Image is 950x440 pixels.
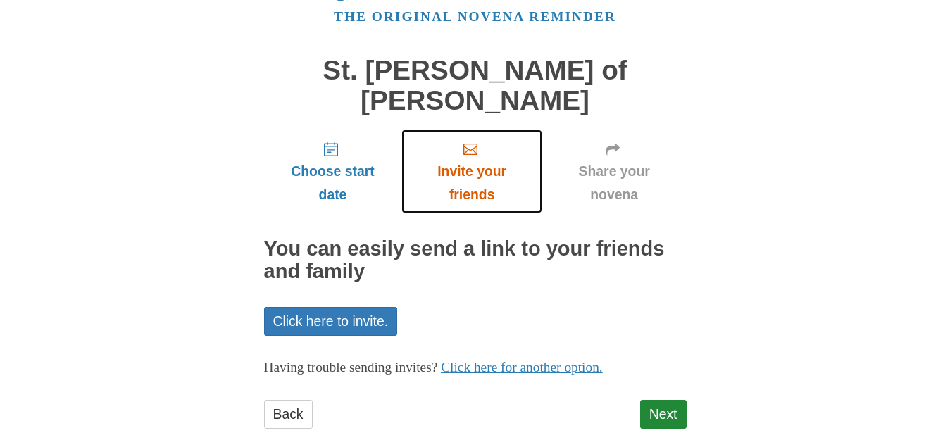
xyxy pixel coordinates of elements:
[264,307,398,336] a: Click here to invite.
[640,400,687,429] a: Next
[264,400,313,429] a: Back
[264,130,402,213] a: Choose start date
[278,160,388,206] span: Choose start date
[556,160,673,206] span: Share your novena
[264,56,687,115] h1: St. [PERSON_NAME] of [PERSON_NAME]
[542,130,687,213] a: Share your novena
[441,360,603,375] a: Click here for another option.
[401,130,542,213] a: Invite your friends
[415,160,527,206] span: Invite your friends
[334,9,616,24] a: The original novena reminder
[264,238,687,283] h2: You can easily send a link to your friends and family
[264,360,438,375] span: Having trouble sending invites?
